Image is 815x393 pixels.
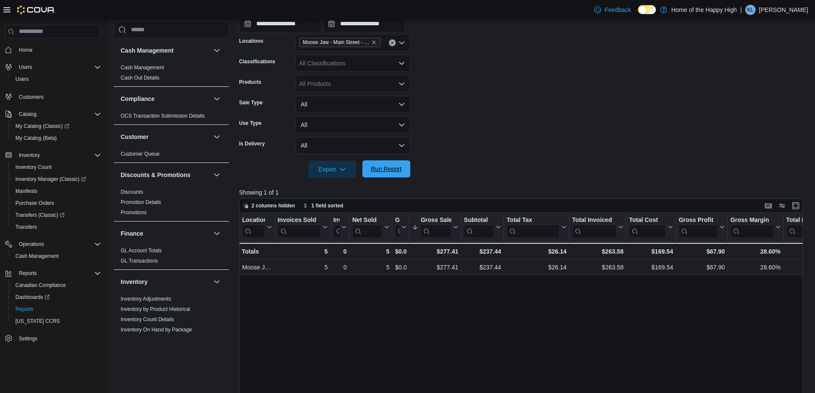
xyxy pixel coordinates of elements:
[121,316,174,323] span: Inventory Count Details
[15,76,29,83] span: Users
[15,92,47,102] a: Customers
[240,201,299,211] button: 2 columns hidden
[9,161,104,173] button: Inventory Count
[412,246,458,257] div: $277.41
[121,326,192,333] span: Inventory On Hand by Package
[15,135,57,142] span: My Catalog (Beta)
[629,246,673,257] div: $169.54
[296,137,410,154] button: All
[242,262,272,272] div: Moose Jaw - Main Street - Fire & Flower
[12,162,55,172] a: Inventory Count
[591,1,634,18] a: Feedback
[730,246,780,257] div: 28.60%
[121,95,210,103] button: Compliance
[12,316,101,326] span: Washington CCRS
[12,210,101,220] span: Transfers (Classic)
[212,170,222,180] button: Discounts & Promotions
[389,39,396,46] button: Clear input
[15,91,101,102] span: Customers
[12,186,101,196] span: Manifests
[121,199,161,206] span: Promotion Details
[121,74,160,81] span: Cash Out Details
[2,332,104,345] button: Settings
[679,216,718,225] div: Gross Profit
[121,46,174,55] h3: Cash Management
[507,216,560,238] div: Total Tax
[2,90,104,103] button: Customers
[121,151,160,157] a: Customer Queue
[12,162,101,172] span: Inventory Count
[299,38,380,47] span: Moose Jaw - Main Street - Fire & Flower
[15,268,101,278] span: Reports
[333,216,340,225] div: Invoices Ref
[311,202,344,209] span: 1 field sorted
[12,304,101,314] span: Reports
[2,267,104,279] button: Reports
[308,161,356,178] button: Export
[121,64,164,71] span: Cash Management
[277,216,320,238] div: Invoices Sold
[421,216,451,225] div: Gross Sales
[395,262,406,272] div: $0.00
[15,150,101,160] span: Inventory
[15,62,36,72] button: Users
[730,216,774,238] div: Gross Margin
[121,316,174,322] a: Inventory Count Details
[464,216,501,238] button: Subtotal
[15,150,43,160] button: Inventory
[9,221,104,233] button: Transfers
[398,39,405,46] button: Open list of options
[745,5,756,15] div: Kara Ludwar
[121,133,210,141] button: Customer
[629,262,673,272] div: $169.54
[19,94,44,100] span: Customers
[605,6,631,14] span: Feedback
[12,222,40,232] a: Transfers
[9,250,104,262] button: Cash Management
[277,246,327,257] div: 5
[395,246,406,257] div: $0.00
[121,257,158,264] span: GL Transactions
[12,198,58,208] a: Purchase Orders
[12,292,53,302] a: Dashboards
[15,282,66,289] span: Canadian Compliance
[12,133,60,143] a: My Catalog (Beta)
[121,189,143,195] span: Discounts
[19,335,37,342] span: Settings
[15,253,59,260] span: Cash Management
[121,65,164,71] a: Cash Management
[121,306,190,312] a: Inventory by Product Historical
[12,316,63,326] a: [US_STATE] CCRS
[464,216,494,225] div: Subtotal
[15,200,54,207] span: Purchase Orders
[2,149,104,161] button: Inventory
[12,121,101,131] span: My Catalog (Classic)
[2,61,104,73] button: Users
[114,187,229,221] div: Discounts & Promotions
[791,201,801,211] button: Enter fullscreen
[15,109,40,119] button: Catalog
[239,58,276,65] label: Classifications
[242,216,272,238] button: Location
[371,40,376,45] button: Remove Moose Jaw - Main Street - Fire & Flower from selection in this group
[239,38,264,44] label: Locations
[121,113,205,119] a: OCS Transaction Submission Details
[12,251,101,261] span: Cash Management
[296,96,410,113] button: All
[15,268,40,278] button: Reports
[121,95,154,103] h3: Compliance
[12,280,101,290] span: Canadian Compliance
[333,216,340,238] div: Invoices Ref
[212,94,222,104] button: Compliance
[740,5,742,15] p: |
[12,304,37,314] a: Reports
[730,216,780,238] button: Gross Margin
[12,174,89,184] a: Inventory Manager (Classic)
[19,64,32,71] span: Users
[277,262,327,272] div: 5
[121,171,190,179] h3: Discounts & Promotions
[121,248,162,254] a: GL Account Totals
[121,199,161,205] a: Promotion Details
[362,160,410,177] button: Run Report
[121,210,147,216] a: Promotions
